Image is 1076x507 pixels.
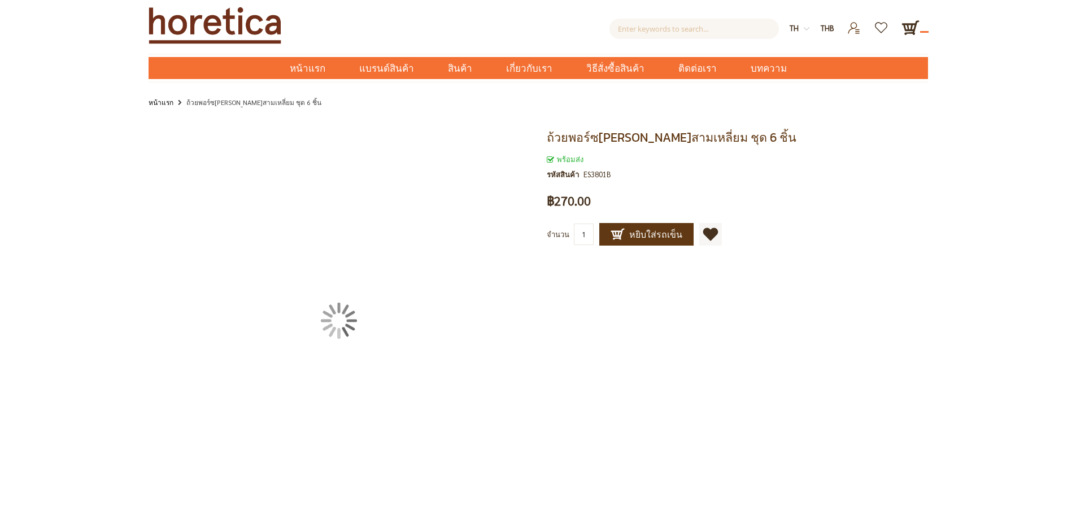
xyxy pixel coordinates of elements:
[699,223,722,246] a: เพิ่มไปยังรายการโปรด
[321,303,357,339] img: กำลังโหลด...
[611,228,682,241] span: หยิบใส่รถเข็น
[506,57,552,80] span: เกี่ยวกับเรา
[149,7,281,44] img: Horetica.com
[583,168,611,181] div: ES3801B
[599,223,694,246] button: หยิบใส่รถเข็น
[342,57,431,79] a: แบรนด์สินค้า
[547,195,591,207] span: ฿270.00
[678,57,717,80] span: ติดต่อเรา
[569,57,661,79] a: วิธีสั่งซื้อสินค้า
[547,168,583,181] strong: รหัสสินค้า
[547,229,569,239] span: จำนวน
[547,153,928,165] div: สถานะของสินค้า
[661,57,734,79] a: ติดต่อเรา
[448,57,472,80] span: สินค้า
[489,57,569,79] a: เกี่ยวกับเรา
[586,57,644,80] span: วิธีสั่งซื้อสินค้า
[751,57,787,80] span: บทความ
[821,23,834,33] span: THB
[804,26,809,32] img: dropdown-icon.svg
[868,19,896,28] a: รายการโปรด
[149,96,173,108] a: หน้าแรก
[175,96,321,110] li: ถ้วยพอร์ซ[PERSON_NAME]สามเหลี่ยม ชุด 6 ชิ้น
[290,61,325,76] span: หน้าแรก
[790,23,799,33] span: th
[547,154,583,164] span: พร้อมส่ง
[359,57,414,80] span: แบรนด์สินค้า
[273,57,342,79] a: หน้าแรก
[547,128,796,147] span: ถ้วยพอร์ซ[PERSON_NAME]สามเหลี่ยม ชุด 6 ชิ้น
[734,57,804,79] a: บทความ
[431,57,489,79] a: สินค้า
[840,19,868,28] a: เข้าสู่ระบบ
